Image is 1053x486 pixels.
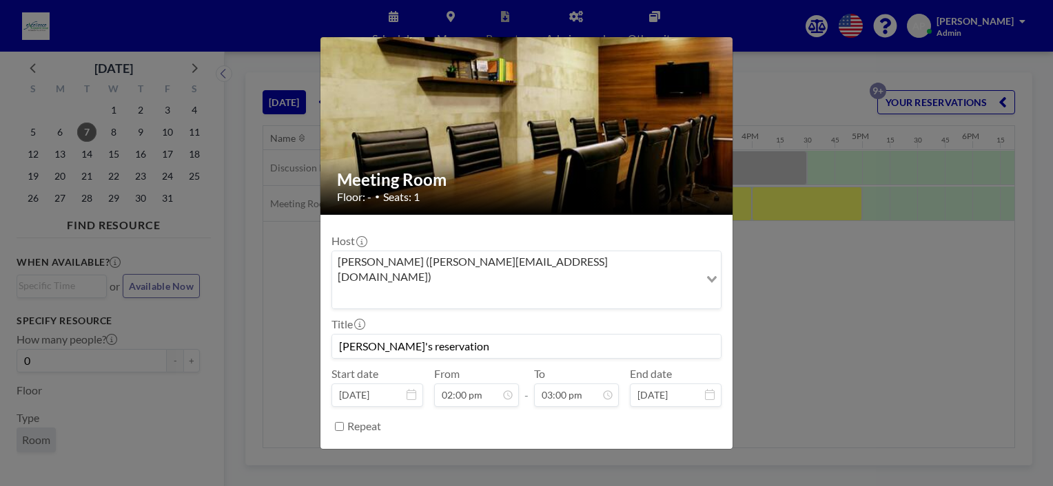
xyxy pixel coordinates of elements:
[383,190,420,204] span: Seats: 1
[630,367,672,381] label: End date
[334,288,698,306] input: Search for option
[331,317,364,331] label: Title
[332,335,721,358] input: (No title)
[575,449,629,473] button: REMOVE
[331,367,378,381] label: Start date
[337,190,371,204] span: Floor: -
[434,367,460,381] label: From
[332,251,721,308] div: Search for option
[534,367,545,381] label: To
[337,169,717,190] h2: Meeting Room
[331,234,366,248] label: Host
[335,254,697,285] span: [PERSON_NAME] ([PERSON_NAME][EMAIL_ADDRESS][DOMAIN_NAME])
[524,372,529,402] span: -
[347,419,381,433] label: Repeat
[635,449,722,473] button: SAVE CHANGES
[375,191,380,202] span: •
